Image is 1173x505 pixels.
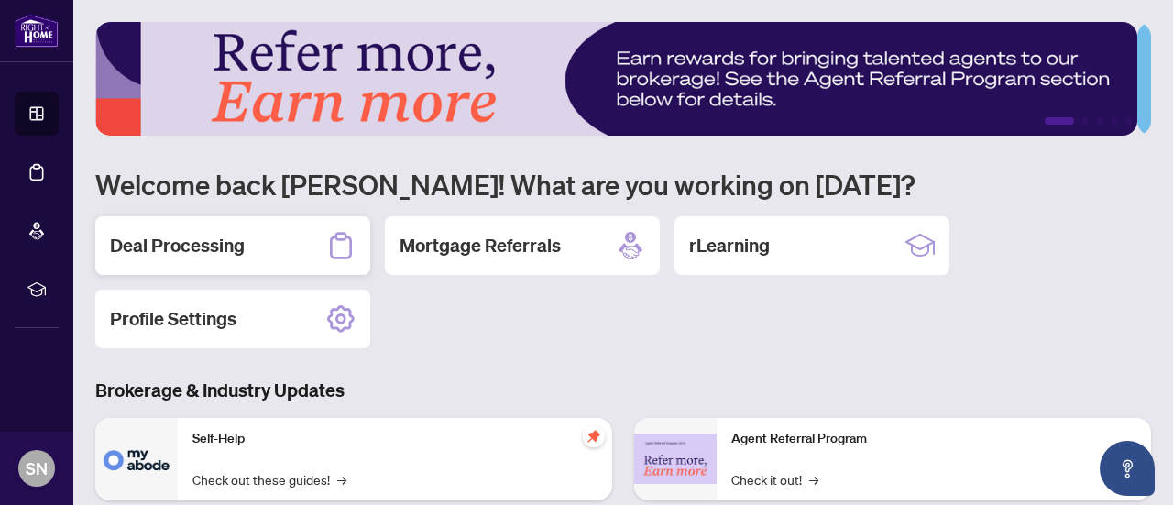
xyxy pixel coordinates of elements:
h2: Mortgage Referrals [400,233,561,258]
span: SN [26,456,48,481]
span: → [809,469,818,489]
button: 4 [1111,117,1118,125]
button: 3 [1096,117,1103,125]
a: Check out these guides!→ [192,469,346,489]
h1: Welcome back [PERSON_NAME]! What are you working on [DATE]? [95,167,1151,202]
button: 2 [1081,117,1089,125]
img: logo [15,14,59,48]
p: Self-Help [192,429,597,449]
h2: Deal Processing [110,233,245,258]
button: 5 [1125,117,1133,125]
img: Agent Referral Program [634,434,717,484]
h3: Brokerage & Industry Updates [95,378,1151,403]
a: Check it out!→ [731,469,818,489]
p: Agent Referral Program [731,429,1136,449]
button: Open asap [1100,441,1155,496]
img: Self-Help [95,418,178,500]
h2: Profile Settings [110,306,236,332]
span: → [337,469,346,489]
h2: rLearning [689,233,770,258]
img: Slide 0 [95,22,1137,136]
span: pushpin [583,425,605,447]
button: 1 [1045,117,1074,125]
